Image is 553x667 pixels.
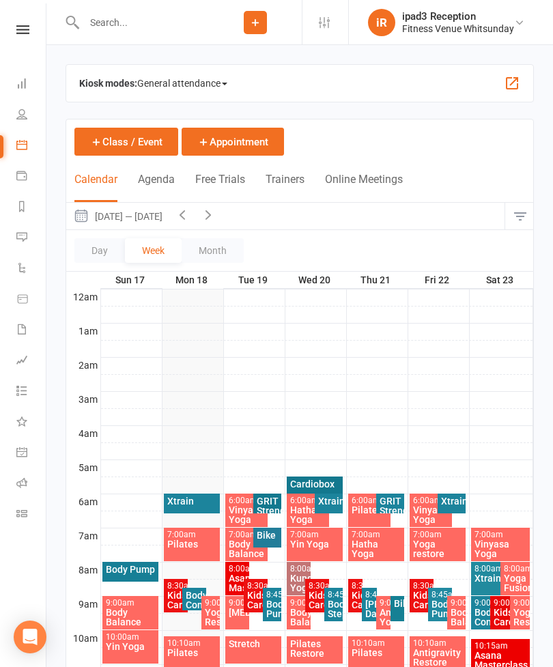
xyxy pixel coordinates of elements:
[223,272,285,289] th: Tue 19
[412,496,450,505] div: 6:00am
[317,496,340,506] div: Xtrain
[351,505,388,515] div: Pilates
[379,608,388,627] div: Antigravity Yoga
[137,72,227,94] span: General attendance
[74,128,178,156] button: Class / Event
[105,633,156,642] div: 10:00am
[474,573,514,583] div: Xtrain
[450,608,464,627] div: Body Balance
[228,530,266,539] div: 7:00am
[66,630,100,647] th: 10am
[365,599,373,619] div: [PERSON_NAME] Dance
[256,530,279,540] div: Bike
[308,582,326,591] div: 8:30am
[412,639,464,648] div: 10:10am
[16,100,47,131] a: People
[351,530,402,539] div: 7:00am
[412,505,450,524] div: Vinyasa Yoga
[228,539,266,558] div: Body Balance
[246,582,265,591] div: 8:30am
[16,408,47,438] a: What's New
[66,494,100,511] th: 6am
[431,591,449,599] div: 8:45am
[228,599,246,608] div: 9:00am
[66,459,100,477] th: 5am
[228,573,246,593] div: Asana Masterclass
[513,608,527,627] div: Yoga Restore
[167,582,185,591] div: 8:30am
[474,642,528,651] div: 10:15am
[138,173,175,202] button: Agenda
[412,539,464,558] div: Yoga restore
[325,173,403,202] button: Online Meetings
[351,648,402,657] div: Pilates
[185,591,203,610] div: Body Combat
[503,565,527,573] div: 8:00am
[74,238,125,263] button: Day
[289,539,341,549] div: Yin Yoga
[365,591,373,599] div: 8:45am
[327,591,341,599] div: 8:45am
[167,591,185,610] div: Kids Care
[204,608,218,627] div: Yoga Restore
[289,530,341,539] div: 7:00am
[105,599,156,608] div: 9:00am
[125,238,182,263] button: Week
[503,573,527,593] div: Yoga Fusion
[412,530,464,539] div: 7:00am
[228,565,246,573] div: 8:00am
[474,565,514,573] div: 8:00am
[289,608,308,627] div: Body Balance
[469,272,533,289] th: Sat 23
[66,596,100,613] th: 9am
[308,591,326,610] div: Kids Care
[266,173,304,202] button: Trainers
[74,173,117,202] button: Calendar
[228,608,246,617] div: [MEDICAL_DATA]
[346,272,408,289] th: Thu 21
[351,591,360,610] div: Kids Care
[100,272,162,289] th: Sun 17
[379,496,401,515] div: GRIT Strength
[16,500,47,530] a: Class kiosk mode
[195,173,245,202] button: Free Trials
[16,285,47,315] a: Product Sales
[327,599,341,619] div: Body Step
[182,238,244,263] button: Month
[289,565,308,573] div: 8:00am
[204,599,218,608] div: 9:00am
[474,539,528,558] div: Vinyasa Yoga
[16,162,47,193] a: Payments
[266,591,279,599] div: 8:45am
[182,128,284,156] button: Appointment
[79,78,137,89] strong: Kiosk modes:
[402,10,514,23] div: ipad3 Reception
[412,582,431,591] div: 8:30am
[16,346,47,377] a: Assessments
[351,582,360,591] div: 8:30am
[167,648,218,657] div: Pilates
[66,391,100,408] th: 3am
[289,639,341,658] div: Pilates Restore
[167,639,218,648] div: 10:10am
[412,648,464,667] div: Antigravity Restore
[16,193,47,223] a: Reports
[80,13,209,32] input: Search...
[16,438,47,469] a: General attendance kiosk mode
[228,496,266,505] div: 6:00am
[228,505,266,524] div: Vinyasa Yoga
[162,272,223,289] th: Mon 18
[16,131,47,162] a: Calendar
[393,599,402,608] div: Bike
[402,23,514,35] div: Fitness Venue Whitsunday
[66,562,100,579] th: 8am
[285,272,346,289] th: Wed 20
[105,608,156,627] div: Body Balance
[368,9,395,36] div: iR
[105,642,156,651] div: Yin Yoga
[412,591,431,610] div: Kids Care
[351,539,402,558] div: Hatha Yoga
[246,591,265,610] div: Kids Care
[66,357,100,374] th: 2am
[289,479,341,489] div: Cardiobox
